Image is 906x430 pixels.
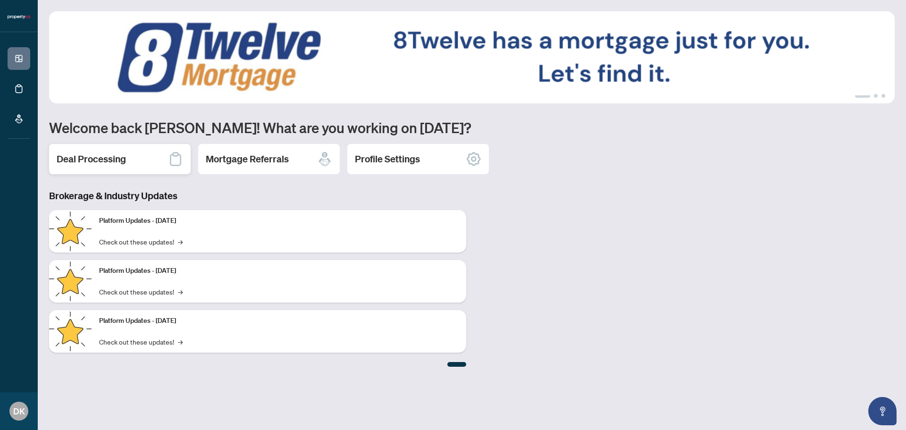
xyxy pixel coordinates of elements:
h3: Brokerage & Industry Updates [49,189,466,202]
h1: Welcome back [PERSON_NAME]! What are you working on [DATE]? [49,118,895,136]
span: → [178,236,183,247]
p: Platform Updates - [DATE] [99,216,459,226]
span: DK [13,405,25,418]
button: 3 [881,94,885,98]
span: → [178,337,183,347]
a: Check out these updates!→ [99,287,183,297]
p: Platform Updates - [DATE] [99,266,459,276]
img: Slide 0 [49,11,895,103]
a: Check out these updates!→ [99,337,183,347]
img: Platform Updates - July 21, 2025 [49,210,92,253]
button: 2 [874,94,878,98]
h2: Deal Processing [57,152,126,166]
img: Platform Updates - June 23, 2025 [49,310,92,353]
span: → [178,287,183,297]
img: Platform Updates - July 8, 2025 [49,260,92,303]
button: Open asap [868,397,897,425]
h2: Mortgage Referrals [206,152,289,166]
button: 1 [855,94,870,98]
a: Check out these updates!→ [99,236,183,247]
p: Platform Updates - [DATE] [99,316,459,326]
h2: Profile Settings [355,152,420,166]
img: logo [8,14,30,20]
